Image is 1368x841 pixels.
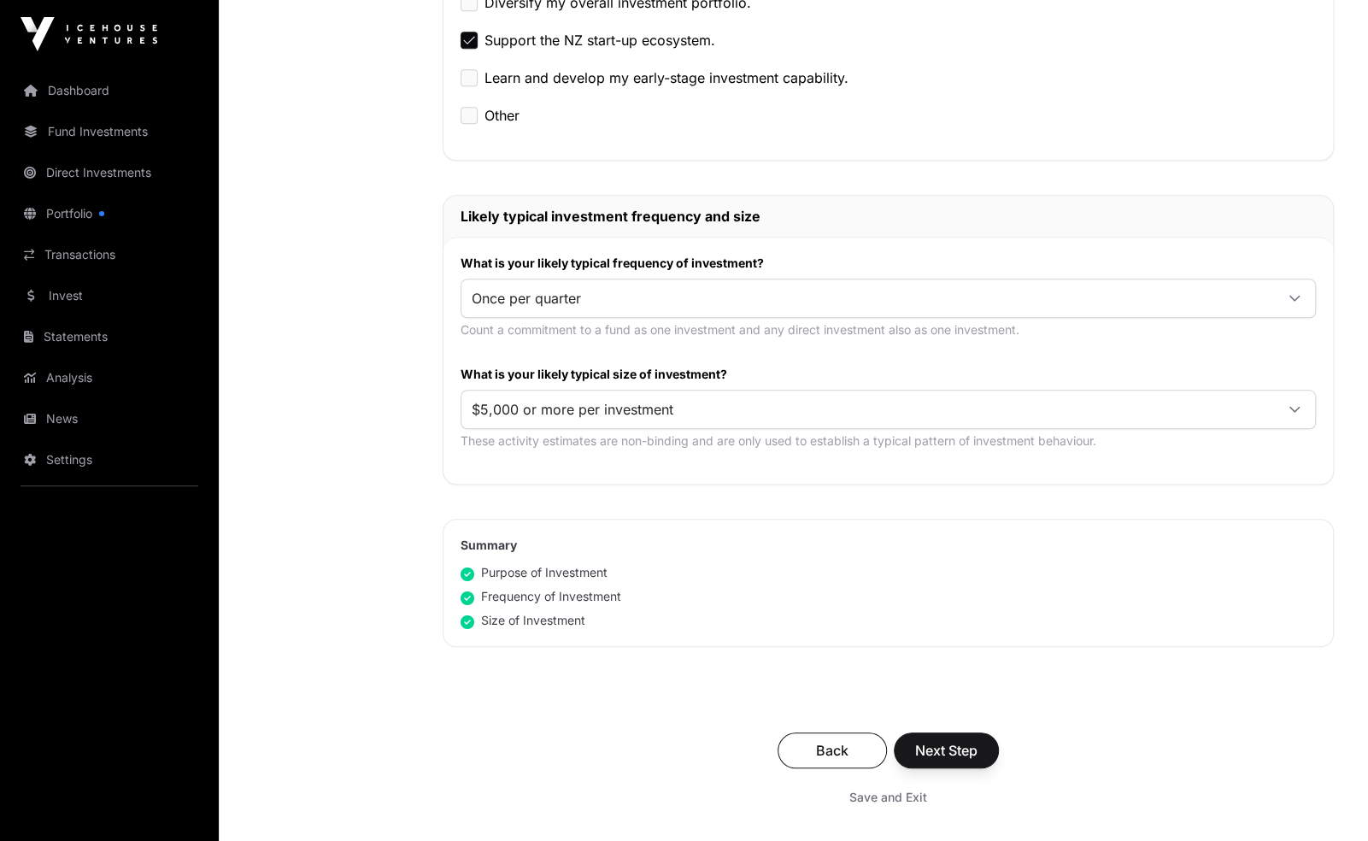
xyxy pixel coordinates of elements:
img: Icehouse Ventures Logo [21,17,157,51]
a: Analysis [14,359,205,397]
a: Portfolio [14,195,205,232]
label: What is your likely typical size of investment? [461,366,1316,383]
a: Invest [14,277,205,315]
label: Support the NZ start-up ecosystem. [484,30,715,50]
p: These activity estimates are non-binding and are only used to establish a typical pattern of inve... [461,432,1316,450]
label: Learn and develop my early-stage investment capability. [484,68,848,88]
div: Size of Investment [461,612,585,629]
iframe: Chat Widget [1283,759,1368,841]
p: Count a commitment to a fund as one investment and any direct investment also as one investment. [461,321,1316,338]
h2: Likely typical investment frequency and size [461,206,1316,226]
a: Dashboard [14,72,205,109]
button: Back [778,732,887,768]
span: Save and Exit [849,789,927,806]
a: News [14,400,205,438]
label: Other [484,105,520,126]
span: Once per quarter [461,283,1274,314]
span: Next Step [915,740,978,761]
label: What is your likely typical frequency of investment? [461,255,1316,272]
span: $5,000 or more per investment [461,394,1274,425]
div: Frequency of Investment [461,588,621,605]
h2: Summary [461,537,1316,554]
div: Purpose of Investment [461,564,608,581]
a: Direct Investments [14,154,205,191]
button: Save and Exit [829,782,948,813]
a: Settings [14,441,205,479]
button: Next Step [894,732,999,768]
a: Statements [14,318,205,356]
a: Fund Investments [14,113,205,150]
a: Transactions [14,236,205,273]
span: Back [799,740,866,761]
